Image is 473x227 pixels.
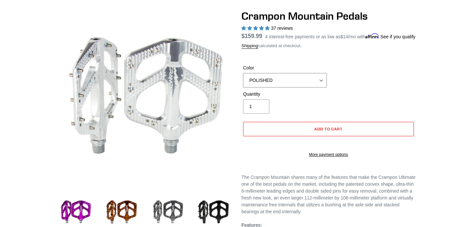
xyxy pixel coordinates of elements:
a: Shipping [241,43,258,49]
div: calculated at checkout. [241,43,416,49]
span: $159.99 [241,33,262,39]
label: Color [243,65,327,71]
span: 4.97 stars [241,26,271,31]
a: More payment options [243,152,414,158]
span: 37 reviews [271,26,293,31]
a: See if you qualify - Learn more about Affirm Financing (opens in modal) [380,34,416,39]
span: Add to cart [314,126,343,131]
label: Quantity [243,91,327,98]
h1: Crampon Mountain Pedals [241,10,416,22]
span: $14 [341,34,348,39]
p: 4 interest-free payments or as low as /mo with . [265,32,416,40]
span: Affirm [365,33,379,39]
button: Add to cart [243,122,414,136]
p: The Crampon Mountain shares many of the features that make the Crampon Ultimate one of the best p... [241,174,416,215]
